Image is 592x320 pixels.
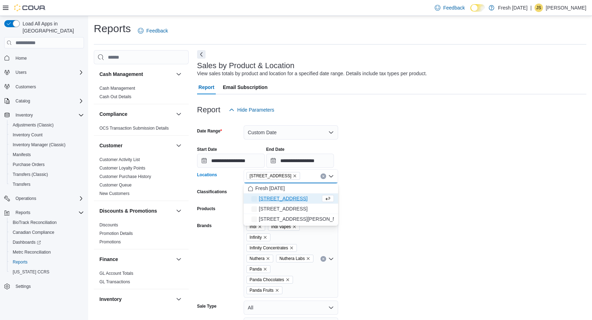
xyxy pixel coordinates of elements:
[244,301,338,315] button: All
[13,53,84,62] span: Home
[16,70,26,75] span: Users
[259,205,307,212] span: [STREET_ADDRESS]
[246,233,271,241] span: Infinity
[16,284,31,289] span: Settings
[237,106,274,113] span: Hide Parameters
[13,208,33,217] button: Reports
[250,244,288,251] span: Infinity Concentrates
[13,122,54,128] span: Adjustments (Classic)
[99,183,132,188] a: Customer Queue
[321,173,326,179] button: Clear input
[268,223,300,231] span: Indi Vapes
[7,247,87,257] button: Metrc Reconciliation
[99,71,173,78] button: Cash Management
[244,183,338,224] div: Choose from the following options
[197,128,222,134] label: Date Range
[99,207,173,214] button: Discounts & Promotions
[535,4,543,12] div: Jessica Squires
[99,222,118,228] span: Discounts
[10,258,84,266] span: Reports
[175,110,183,118] button: Compliance
[10,141,68,149] a: Inventory Manager (Classic)
[197,223,212,229] label: Brands
[99,223,118,227] a: Discounts
[470,4,485,12] input: Dark Mode
[94,269,189,289] div: Finance
[175,141,183,150] button: Customer
[328,256,334,262] button: Open list of options
[146,27,168,34] span: Feedback
[275,288,279,292] button: Remove Panda Fruits from selection in this group
[432,1,468,15] a: Feedback
[13,97,33,105] button: Catalog
[255,185,285,192] span: Fresh [DATE]
[99,231,133,236] span: Promotion Details
[279,255,305,262] span: Nuthera Labs
[10,258,30,266] a: Reports
[99,125,169,131] span: OCS Transaction Submission Details
[10,218,60,227] a: BioTrack Reconciliation
[13,152,31,158] span: Manifests
[94,84,189,104] div: Cash Management
[7,179,87,189] button: Transfers
[94,124,189,135] div: Compliance
[175,207,183,215] button: Discounts & Promotions
[498,4,527,12] p: Fresh [DATE]
[250,234,262,241] span: Infinity
[250,276,284,283] span: Panda Chocolates
[10,238,84,247] span: Dashboards
[266,154,334,168] input: Press the down key to open a popover containing a calendar.
[99,256,173,263] button: Finance
[99,239,121,244] a: Promotions
[10,131,84,139] span: Inventory Count
[328,173,334,179] button: Close list of options
[292,225,297,229] button: Remove Indi Vapes from selection in this group
[99,165,145,171] span: Customer Loyalty Points
[7,227,87,237] button: Canadian Compliance
[1,281,87,291] button: Settings
[13,259,28,265] span: Reports
[99,111,173,118] button: Compliance
[10,268,52,276] a: [US_STATE] CCRS
[246,255,274,262] span: Nuthera
[244,214,338,224] button: [STREET_ADDRESS][PERSON_NAME]
[99,71,143,78] h3: Cash Management
[246,223,265,231] span: Indi
[266,256,270,261] button: Remove Nuthera from selection in this group
[250,223,256,230] span: Indi
[289,246,294,250] button: Remove Infinity Concentrates from selection in this group
[99,174,151,179] span: Customer Purchase History
[99,94,132,99] a: Cash Out Details
[13,111,84,119] span: Inventory
[13,68,29,77] button: Users
[10,170,84,179] span: Transfers (Classic)
[16,196,36,201] span: Operations
[536,4,541,12] span: JS
[293,174,297,178] button: Remove 10915 NW 45 Hwy from selection in this group
[258,225,262,229] button: Remove Indi from selection in this group
[197,106,220,114] h3: Report
[7,140,87,150] button: Inventory Manager (Classic)
[10,160,84,169] span: Purchase Orders
[99,271,133,276] span: GL Account Totals
[197,154,265,168] input: Press the down key to open a popover containing a calendar.
[10,141,84,149] span: Inventory Manager (Classic)
[7,150,87,160] button: Manifests
[266,147,285,152] label: End Date
[197,61,294,70] h3: Sales by Product & Location
[306,256,310,261] button: Remove Nuthera Labs from selection in this group
[94,155,189,201] div: Customer
[197,206,215,212] label: Products
[244,125,338,140] button: Custom Date
[530,4,532,12] p: |
[10,170,51,179] a: Transfers (Classic)
[13,182,30,187] span: Transfers
[250,266,262,273] span: Panda
[7,120,87,130] button: Adjustments (Classic)
[271,223,291,230] span: Indi Vapes
[99,296,173,303] button: Inventory
[199,80,214,94] span: Report
[20,20,84,34] span: Load All Apps in [GEOGRAPHIC_DATA]
[13,111,36,119] button: Inventory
